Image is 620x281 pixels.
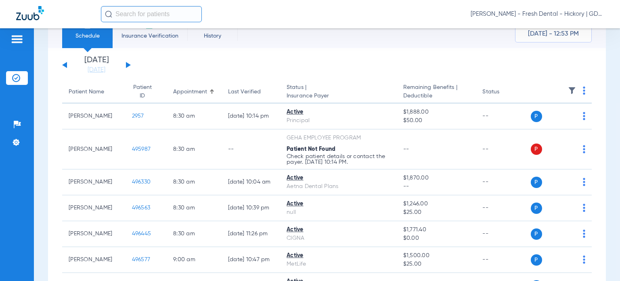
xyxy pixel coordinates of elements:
div: GEHA EMPLOYEE PROGRAM [287,134,390,142]
span: P [531,203,542,214]
th: Status [476,81,530,104]
span: $1,870.00 [403,174,470,182]
td: 8:30 AM [167,195,222,221]
img: group-dot-blue.svg [583,230,585,238]
th: Remaining Benefits | [397,81,476,104]
span: $1,771.40 [403,226,470,234]
td: 8:30 AM [167,104,222,129]
span: Deductible [403,92,470,100]
span: $50.00 [403,116,470,125]
td: 9:00 AM [167,247,222,273]
span: P [531,228,542,240]
p: Check patient details or contact the payer. [DATE] 10:14 PM. [287,154,390,165]
td: [PERSON_NAME] [62,195,126,221]
span: 2957 [132,113,144,119]
input: Search for patients [101,6,202,22]
span: 495987 [132,146,151,152]
td: [PERSON_NAME] [62,221,126,247]
div: Active [287,226,390,234]
img: group-dot-blue.svg [583,256,585,264]
span: $0.00 [403,234,470,243]
td: -- [222,129,280,169]
span: $25.00 [403,260,470,268]
a: [DATE] [72,66,121,74]
span: [PERSON_NAME] - Fresh Dental - Hickory | GDP [471,10,604,18]
span: 496445 [132,231,151,237]
div: Active [287,251,390,260]
span: Insurance Verification [119,32,181,40]
div: Last Verified [228,88,261,96]
div: null [287,208,390,217]
div: Patient ID [132,83,161,100]
div: Active [287,174,390,182]
td: -- [476,195,530,221]
td: 8:30 AM [167,129,222,169]
div: Last Verified [228,88,274,96]
td: 8:30 AM [167,221,222,247]
span: $25.00 [403,208,470,217]
img: hamburger-icon [10,34,23,44]
span: Insurance Payer [287,92,390,100]
img: group-dot-blue.svg [583,87,585,95]
td: -- [476,221,530,247]
img: group-dot-blue.svg [583,178,585,186]
span: P [531,254,542,266]
div: MetLife [287,260,390,268]
span: P [531,111,542,122]
td: -- [476,129,530,169]
span: 496330 [132,179,151,185]
td: [PERSON_NAME] [62,104,126,129]
td: [DATE] 10:04 AM [222,169,280,195]
span: Schedule [68,32,107,40]
td: [DATE] 10:14 PM [222,104,280,129]
div: Appointment [173,88,215,96]
td: 8:30 AM [167,169,222,195]
span: P [531,177,542,188]
div: Aetna Dental Plans [287,182,390,191]
img: group-dot-blue.svg [583,112,585,120]
span: 496577 [132,257,151,262]
td: -- [476,169,530,195]
th: Status | [280,81,397,104]
td: [DATE] 10:47 PM [222,247,280,273]
div: Patient Name [69,88,104,96]
td: [DATE] 10:39 PM [222,195,280,221]
span: P [531,144,542,155]
td: -- [476,104,530,129]
td: -- [476,247,530,273]
img: filter.svg [568,87,576,95]
div: Patient ID [132,83,153,100]
div: CIGNA [287,234,390,243]
span: Patient Not Found [287,146,335,152]
span: -- [403,146,409,152]
span: $1,500.00 [403,251,470,260]
div: Active [287,200,390,208]
span: -- [403,182,470,191]
div: Patient Name [69,88,119,96]
span: [DATE] - 12:53 PM [528,30,579,38]
span: $1,888.00 [403,108,470,116]
img: Zuub Logo [16,6,44,20]
td: [PERSON_NAME] [62,247,126,273]
span: 496563 [132,205,151,211]
div: Active [287,108,390,116]
div: Principal [287,116,390,125]
img: group-dot-blue.svg [583,145,585,153]
span: $1,246.00 [403,200,470,208]
td: [DATE] 11:26 PM [222,221,280,247]
span: History [193,32,232,40]
img: Search Icon [105,11,112,18]
img: group-dot-blue.svg [583,204,585,212]
td: [PERSON_NAME] [62,129,126,169]
td: [PERSON_NAME] [62,169,126,195]
div: Appointment [173,88,207,96]
li: [DATE] [72,56,121,74]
